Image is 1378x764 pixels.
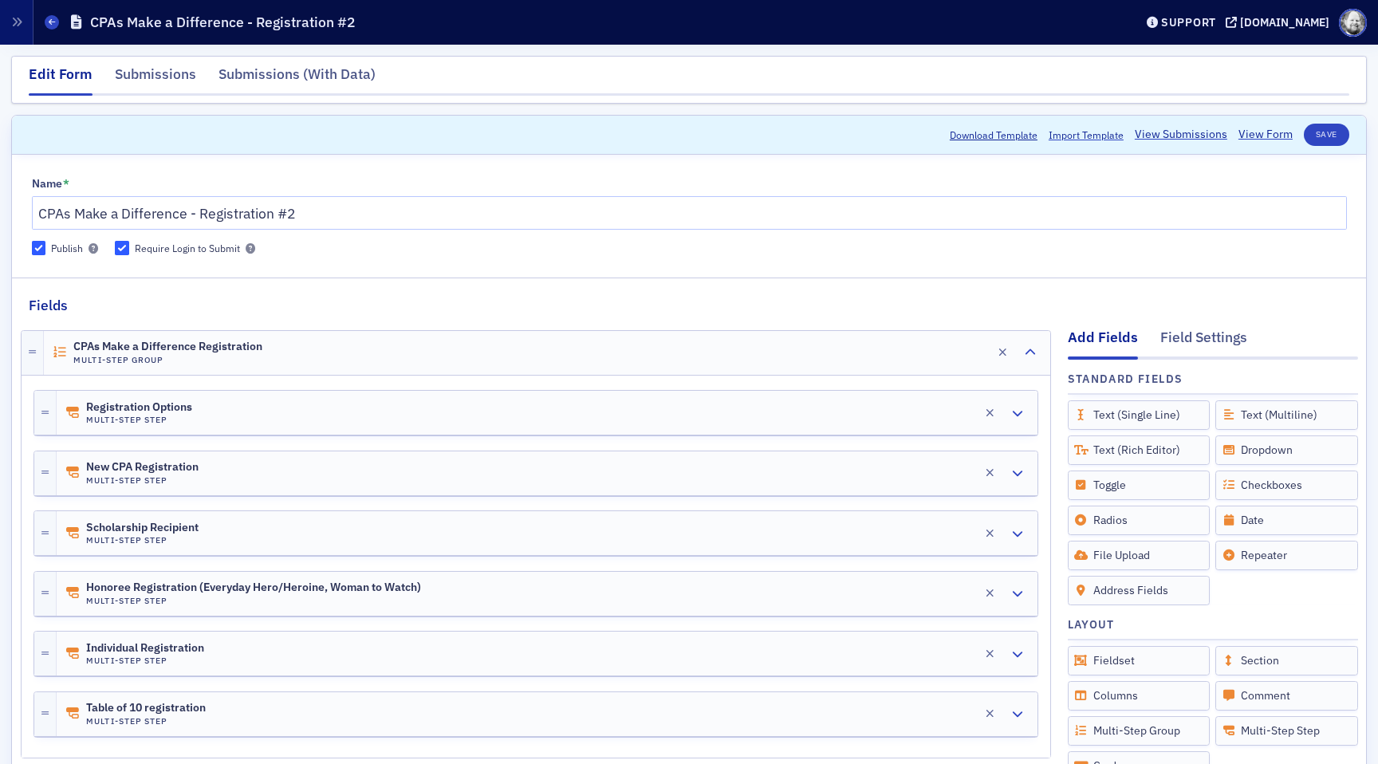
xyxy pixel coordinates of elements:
[86,461,199,474] span: New CPA Registration
[1068,716,1211,746] div: Multi-Step Group
[1068,506,1211,535] div: Radios
[86,415,192,425] h4: Multi-Step Step
[1068,327,1138,359] div: Add Fields
[73,355,262,365] h4: Multi-Step Group
[86,716,206,727] h4: Multi-Step Step
[86,642,204,655] span: Individual Registration
[1068,616,1115,633] h4: Layout
[1226,17,1335,28] button: [DOMAIN_NAME]
[1068,681,1211,711] div: Columns
[219,64,376,93] div: Submissions (With Data)
[29,64,93,96] div: Edit Form
[90,13,356,32] h1: CPAs Make a Difference - Registration #2
[86,702,206,715] span: Table of 10 registration
[73,341,262,353] span: CPAs Make a Difference Registration
[86,401,192,414] span: Registration Options
[1068,400,1211,430] div: Text (Single Line)
[1215,681,1358,711] div: Comment
[86,522,199,534] span: Scholarship Recipient
[115,64,196,93] div: Submissions
[1215,435,1358,465] div: Dropdown
[1215,471,1358,500] div: Checkboxes
[1240,15,1329,30] div: [DOMAIN_NAME]
[135,242,240,255] div: Require Login to Submit
[1215,716,1358,746] div: Multi-Step Step
[1068,541,1211,570] div: File Upload
[950,128,1037,142] button: Download Template
[1135,126,1227,143] a: View Submissions
[32,177,62,191] div: Name
[32,241,46,255] input: Publish
[1215,646,1358,675] div: Section
[63,178,69,189] abbr: This field is required
[29,295,68,316] h2: Fields
[1068,435,1211,465] div: Text (Rich Editor)
[1215,506,1358,535] div: Date
[86,475,199,486] h4: Multi-Step Step
[1160,327,1247,356] div: Field Settings
[1161,15,1216,30] div: Support
[86,535,199,545] h4: Multi-Step Step
[1068,471,1211,500] div: Toggle
[86,581,421,594] span: Honoree Registration (Everyday Hero/Heroine, Woman to Watch)
[1339,9,1367,37] span: Profile
[115,241,129,255] input: Require Login to Submit
[86,656,204,666] h4: Multi-Step Step
[1049,128,1124,142] span: Import Template
[1304,124,1349,146] button: Save
[1215,400,1358,430] div: Text (Multiline)
[1238,126,1293,143] a: View Form
[1068,576,1211,605] div: Address Fields
[1215,541,1358,570] div: Repeater
[1068,646,1211,675] div: Fieldset
[1068,371,1183,388] h4: Standard Fields
[86,596,421,606] h4: Multi-Step Step
[51,242,83,255] div: Publish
